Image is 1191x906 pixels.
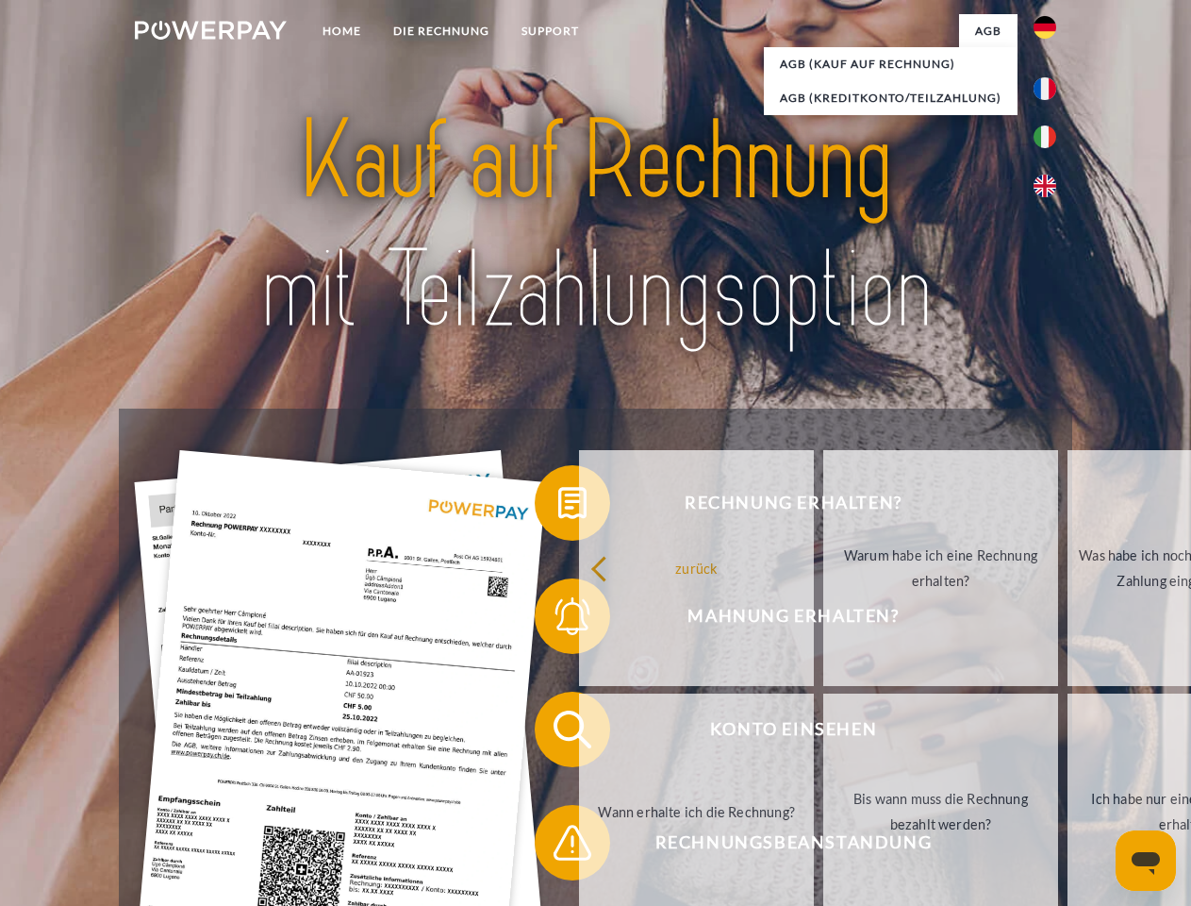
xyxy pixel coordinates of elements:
img: it [1034,126,1056,148]
img: qb_bell.svg [549,593,596,640]
img: en [1034,175,1056,197]
img: qb_search.svg [549,706,596,753]
button: Mahnung erhalten? [535,579,1025,654]
a: AGB (Kauf auf Rechnung) [764,47,1017,81]
button: Konto einsehen [535,692,1025,767]
img: fr [1034,77,1056,100]
div: Bis wann muss die Rechnung bezahlt werden? [835,786,1047,837]
button: Rechnung erhalten? [535,465,1025,541]
a: AGB (Kreditkonto/Teilzahlung) [764,81,1017,115]
img: title-powerpay_de.svg [180,91,1011,361]
div: Warum habe ich eine Rechnung erhalten? [835,543,1047,594]
iframe: Schaltfläche zum Öffnen des Messaging-Fensters [1116,830,1176,891]
img: logo-powerpay-white.svg [135,21,287,40]
a: DIE RECHNUNG [377,14,505,48]
div: Wann erhalte ich die Rechnung? [590,798,802,824]
button: Rechnungsbeanstandung [535,805,1025,881]
a: Home [306,14,377,48]
img: qb_bill.svg [549,479,596,527]
img: de [1034,16,1056,39]
img: qb_warning.svg [549,819,596,866]
div: zurück [590,555,802,580]
a: agb [959,14,1017,48]
a: SUPPORT [505,14,595,48]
